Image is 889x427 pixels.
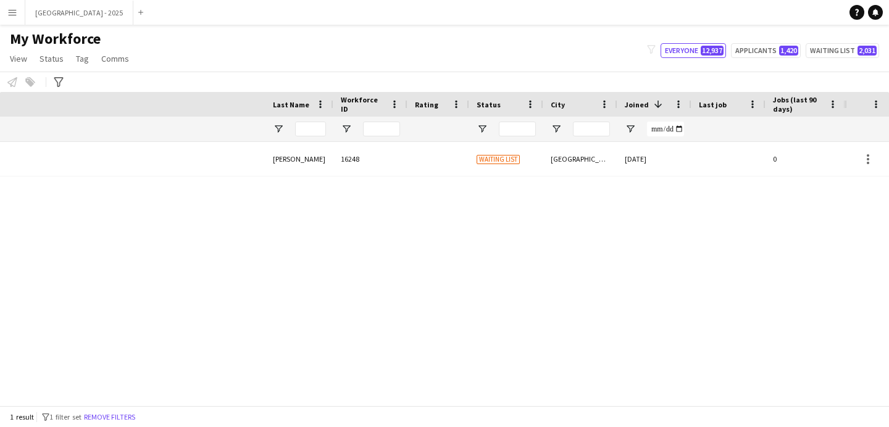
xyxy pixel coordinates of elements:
[49,412,81,421] span: 1 filter set
[35,51,69,67] a: Status
[40,53,64,64] span: Status
[477,155,520,164] span: Waiting list
[499,122,536,136] input: Status Filter Input
[858,46,877,56] span: 2,031
[76,53,89,64] span: Tag
[10,53,27,64] span: View
[625,100,649,109] span: Joined
[773,95,824,114] span: Jobs (last 90 days)
[363,122,400,136] input: Workforce ID Filter Input
[51,75,66,89] app-action-btn: Advanced filters
[766,142,846,176] div: 0
[573,122,610,136] input: City Filter Input
[101,53,129,64] span: Comms
[333,142,407,176] div: 16248
[415,100,438,109] span: Rating
[661,43,726,58] button: Everyone12,937
[273,100,309,109] span: Last Name
[10,30,101,48] span: My Workforce
[779,46,798,56] span: 1,420
[625,123,636,135] button: Open Filter Menu
[701,46,724,56] span: 12,937
[341,95,385,114] span: Workforce ID
[477,123,488,135] button: Open Filter Menu
[341,123,352,135] button: Open Filter Menu
[551,100,565,109] span: City
[543,142,617,176] div: [GEOGRAPHIC_DATA]
[647,122,684,136] input: Joined Filter Input
[699,100,727,109] span: Last job
[617,142,691,176] div: [DATE]
[265,142,333,176] div: [PERSON_NAME]
[551,123,562,135] button: Open Filter Menu
[295,122,326,136] input: Last Name Filter Input
[477,100,501,109] span: Status
[81,410,138,424] button: Remove filters
[25,1,133,25] button: [GEOGRAPHIC_DATA] - 2025
[806,43,879,58] button: Waiting list2,031
[96,51,134,67] a: Comms
[731,43,801,58] button: Applicants1,420
[71,51,94,67] a: Tag
[5,51,32,67] a: View
[273,123,284,135] button: Open Filter Menu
